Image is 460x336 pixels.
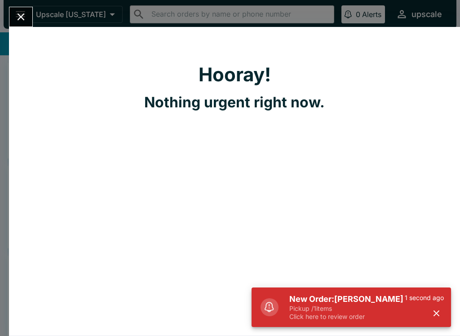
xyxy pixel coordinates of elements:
[45,63,424,86] h2: Hooray!
[289,305,405,313] p: Pickup / 1 items
[289,294,405,305] h5: New Order: [PERSON_NAME]
[9,7,32,27] button: Close
[405,294,444,302] p: 1 second ago
[45,93,424,111] h3: Nothing urgent right now.
[289,313,405,321] p: Click here to review order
